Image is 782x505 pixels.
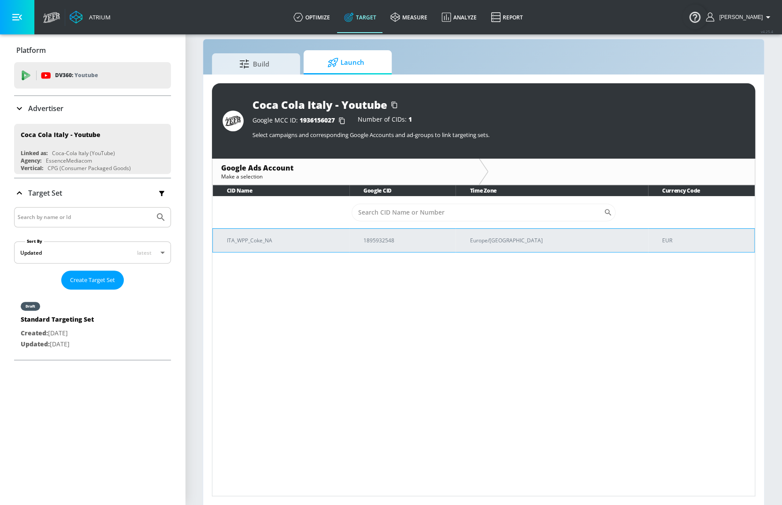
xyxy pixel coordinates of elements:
[18,212,151,223] input: Search by name or Id
[434,1,484,33] a: Analyze
[706,12,773,22] button: [PERSON_NAME]
[21,340,50,348] span: Updated:
[70,275,115,285] span: Create Target Set
[682,4,707,29] button: Open Resource Center
[662,236,747,245] p: EUR
[85,13,111,21] div: Atrium
[484,1,530,33] a: Report
[470,236,641,245] p: Europe/[GEOGRAPHIC_DATA]
[70,11,111,24] a: Atrium
[761,29,773,34] span: v 4.25.4
[383,1,434,33] a: measure
[14,124,171,174] div: Coca Cola Italy - YoutubeLinked as:Coca-Cola Italy (YouTube)Agency:EssenceMediacomVertical:CPG (C...
[74,71,98,80] p: Youtube
[252,131,745,139] p: Select campaigns and corresponding Google Accounts and ad-groups to link targeting sets.
[715,14,763,20] span: login as: justin.nim@zefr.com
[21,315,94,328] div: Standard Targeting Set
[213,185,349,196] th: CID Name
[14,290,171,360] nav: list of Target Set
[25,238,44,244] label: Sort By
[21,164,43,172] div: Vertical:
[648,185,755,196] th: Currency Code
[21,328,94,339] p: [DATE]
[337,1,383,33] a: Target
[352,204,604,221] input: Search CID Name or Number
[14,62,171,89] div: DV360: Youtube
[26,304,35,308] div: draft
[221,53,288,74] span: Build
[16,45,46,55] p: Platform
[61,271,124,290] button: Create Target Set
[252,97,387,112] div: Coca Cola Italy - Youtube
[28,104,63,113] p: Advertiser
[363,236,449,245] p: 1895932548
[221,163,470,173] div: Google Ads Account
[55,71,98,80] p: DV360:
[14,293,171,356] div: draftStandard Targeting SetCreated:[DATE]Updated:[DATE]
[227,236,342,245] p: ITA_WPP_Coke_NA
[456,185,648,196] th: Time Zone
[352,204,615,221] div: Search CID Name or Number
[358,116,412,125] div: Number of CIDs:
[21,339,94,350] p: [DATE]
[20,249,42,256] div: Updated
[21,157,41,164] div: Agency:
[252,116,349,125] div: Google MCC ID:
[46,157,92,164] div: EssenceMediacom
[221,173,470,180] div: Make a selection
[312,52,379,73] span: Launch
[21,130,100,139] div: Coca Cola Italy - Youtube
[137,249,152,256] span: latest
[14,38,171,63] div: Platform
[21,329,48,337] span: Created:
[14,178,171,208] div: Target Set
[21,149,48,157] div: Linked as:
[300,116,335,124] span: 1936156027
[14,96,171,121] div: Advertiser
[28,188,62,198] p: Target Set
[48,164,131,172] div: CPG (Consumer Packaged Goods)
[408,115,412,123] span: 1
[212,159,479,185] div: Google Ads AccountMake a selection
[52,149,115,157] div: Coca-Cola Italy (YouTube)
[286,1,337,33] a: optimize
[349,185,456,196] th: Google CID
[14,207,171,360] div: Target Set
